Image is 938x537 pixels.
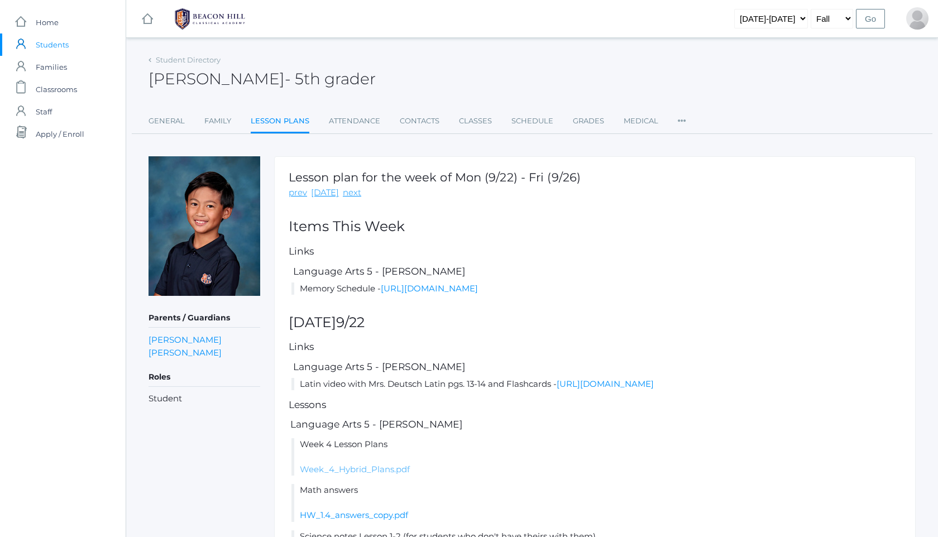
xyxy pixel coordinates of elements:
span: - 5th grader [285,69,376,88]
span: 9/22 [336,314,365,330]
h5: Links [289,246,901,257]
span: Students [36,33,69,56]
a: HW_1.4_answers_copy.pdf [300,510,408,520]
a: prev [289,186,307,199]
a: [PERSON_NAME] [149,333,222,346]
li: Latin video with Mrs. Deutsch Latin pgs. 13-14 and Flashcards - [291,378,901,391]
h5: Language Arts 5 - [PERSON_NAME] [291,266,901,277]
li: Week 4 Lesson Plans [291,438,901,476]
a: Family [204,110,231,132]
span: Families [36,56,67,78]
span: Staff [36,100,52,123]
input: Go [856,9,885,28]
a: Contacts [400,110,439,132]
span: Classrooms [36,78,77,100]
li: Math answers [291,484,901,522]
a: [URL][DOMAIN_NAME] [557,378,654,389]
a: Week_4_Hybrid_Plans.pdf [300,464,410,474]
h5: Links [289,342,901,352]
a: [DATE] [311,186,339,199]
h5: Lessons [289,400,901,410]
h2: [DATE] [289,315,901,330]
h5: Parents / Guardians [149,309,260,328]
a: Lesson Plans [251,110,309,134]
a: Medical [624,110,658,132]
li: Student [149,392,260,405]
a: Student Directory [156,55,221,64]
h1: Lesson plan for the week of Mon (9/22) - Fri (9/26) [289,171,581,184]
li: Memory Schedule - [291,282,901,295]
div: Lew Soratorio [906,7,929,30]
h2: Items This Week [289,219,901,234]
a: next [343,186,361,199]
h5: Roles [149,368,260,387]
img: 1_BHCALogos-05.png [168,5,252,33]
a: Attendance [329,110,380,132]
span: Apply / Enroll [36,123,84,145]
a: Schedule [511,110,553,132]
a: [URL][DOMAIN_NAME] [381,283,478,294]
a: [PERSON_NAME] [149,346,222,359]
span: Home [36,11,59,33]
a: Classes [459,110,492,132]
h5: Language Arts 5 - [PERSON_NAME] [289,419,901,430]
a: General [149,110,185,132]
a: Grades [573,110,604,132]
h5: Language Arts 5 - [PERSON_NAME] [291,362,901,372]
img: Matteo Soratorio [149,156,260,296]
h2: [PERSON_NAME] [149,70,376,88]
